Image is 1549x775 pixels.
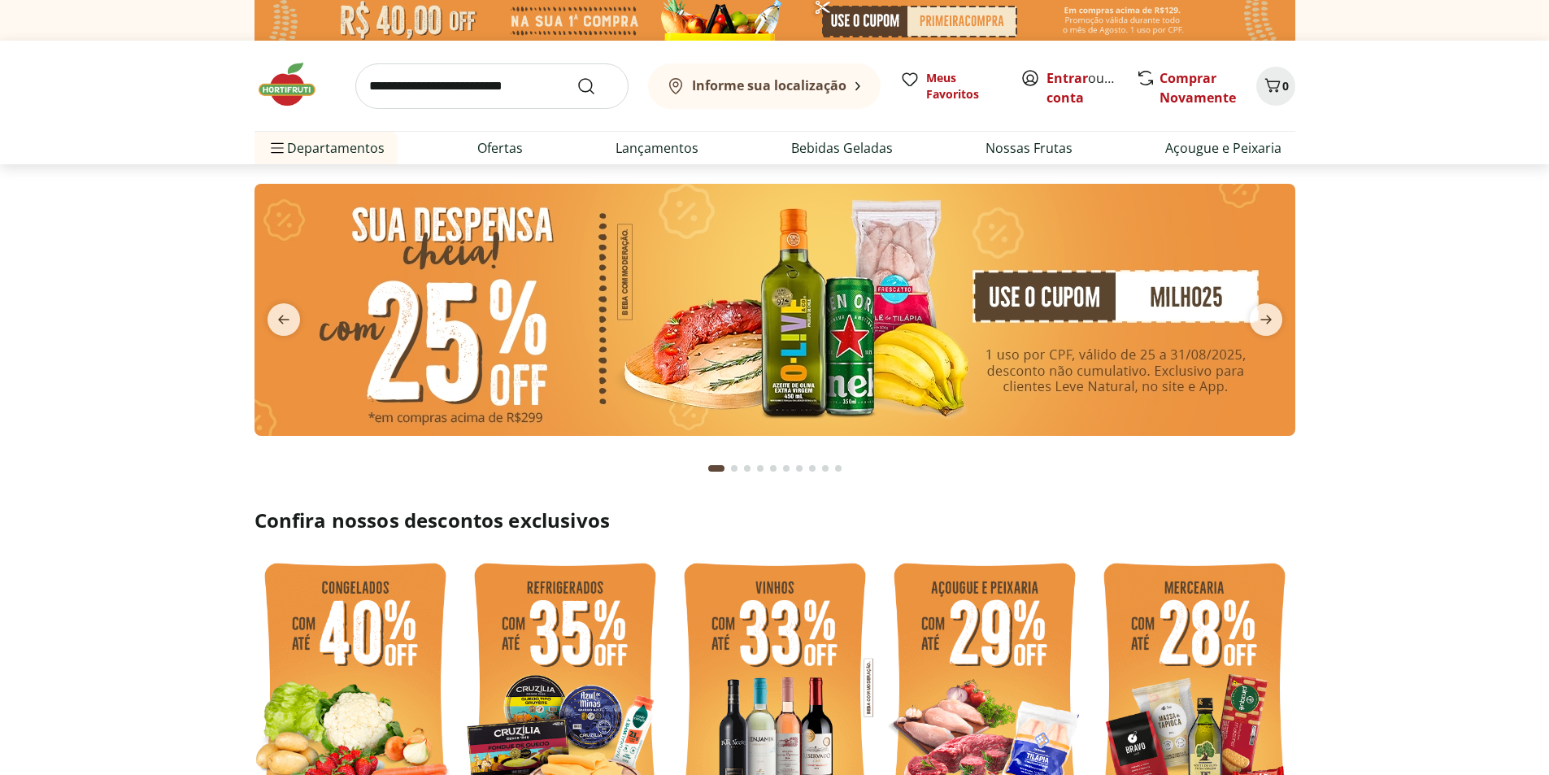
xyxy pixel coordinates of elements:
[767,449,780,488] button: Go to page 5 from fs-carousel
[648,63,881,109] button: Informe sua localização
[255,303,313,336] button: previous
[268,128,385,168] span: Departamentos
[477,138,523,158] a: Ofertas
[728,449,741,488] button: Go to page 2 from fs-carousel
[255,60,336,109] img: Hortifruti
[1160,69,1236,107] a: Comprar Novamente
[1256,67,1295,106] button: Carrinho
[1046,69,1088,87] a: Entrar
[1282,78,1289,94] span: 0
[900,70,1001,102] a: Meus Favoritos
[819,449,832,488] button: Go to page 9 from fs-carousel
[793,449,806,488] button: Go to page 7 from fs-carousel
[754,449,767,488] button: Go to page 4 from fs-carousel
[692,76,846,94] b: Informe sua localização
[1237,303,1295,336] button: next
[355,63,629,109] input: search
[832,449,845,488] button: Go to page 10 from fs-carousel
[268,128,287,168] button: Menu
[577,76,616,96] button: Submit Search
[806,449,819,488] button: Go to page 8 from fs-carousel
[705,449,728,488] button: Current page from fs-carousel
[1046,68,1119,107] span: ou
[616,138,698,158] a: Lançamentos
[780,449,793,488] button: Go to page 6 from fs-carousel
[255,507,1295,533] h2: Confira nossos descontos exclusivos
[791,138,893,158] a: Bebidas Geladas
[255,184,1295,436] img: cupom
[741,449,754,488] button: Go to page 3 from fs-carousel
[1165,138,1281,158] a: Açougue e Peixaria
[926,70,1001,102] span: Meus Favoritos
[986,138,1073,158] a: Nossas Frutas
[1046,69,1136,107] a: Criar conta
